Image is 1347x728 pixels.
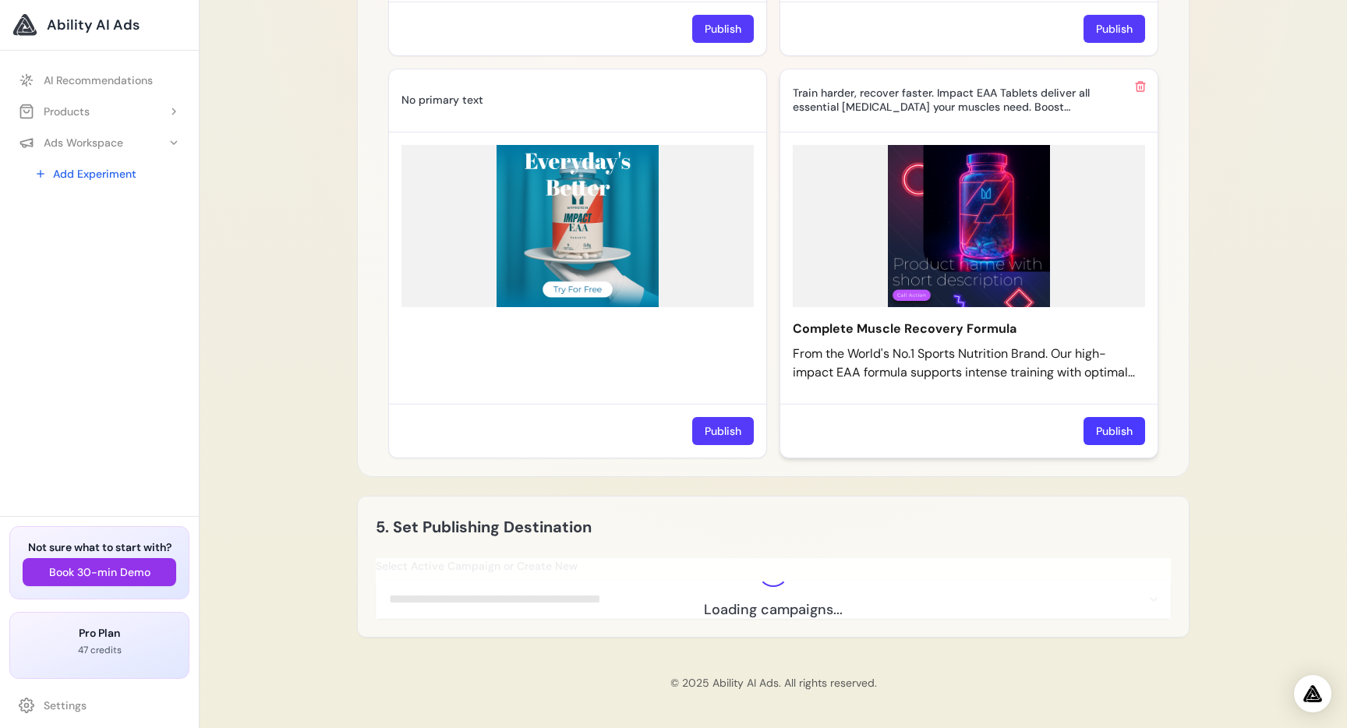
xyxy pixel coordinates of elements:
h3: Not sure what to start with? [23,539,176,555]
a: Ability AI Ads [12,12,186,37]
div: No primary text [401,94,738,108]
button: Publish [1084,417,1145,445]
div: From the World's No.1 Sports Nutrition Brand. Our high-impact EAA formula supports intense traini... [793,345,1145,382]
h3: Pro Plan [23,625,176,641]
p: 47 credits [23,644,176,656]
span: Loading campaigns... [704,599,843,620]
div: Train harder, recover faster. Impact EAA Tablets deliver all essential [MEDICAL_DATA] your muscle... [793,87,1130,114]
div: Complete Muscle Recovery Formula [793,320,1145,338]
button: Book 30-min Demo [23,558,176,586]
button: Publish [1084,15,1145,43]
div: Products [19,104,90,119]
div: Ads Workspace [19,135,123,150]
button: Publish [692,417,754,445]
img: Generating Ad... [401,145,754,307]
span: Ability AI Ads [47,14,140,36]
div: Open Intercom Messenger [1294,675,1331,712]
button: Ads Workspace [9,129,189,157]
img: Complete Muscle Recovery Formula [793,145,1145,307]
a: AI Recommendations [9,66,189,94]
a: Settings [9,691,189,719]
a: Add Experiment [25,160,189,188]
h2: 5. Set Publishing Destination [376,514,592,539]
button: Publish [692,15,754,43]
button: Products [9,97,189,125]
p: © 2025 Ability AI Ads. All rights reserved. [212,675,1335,691]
